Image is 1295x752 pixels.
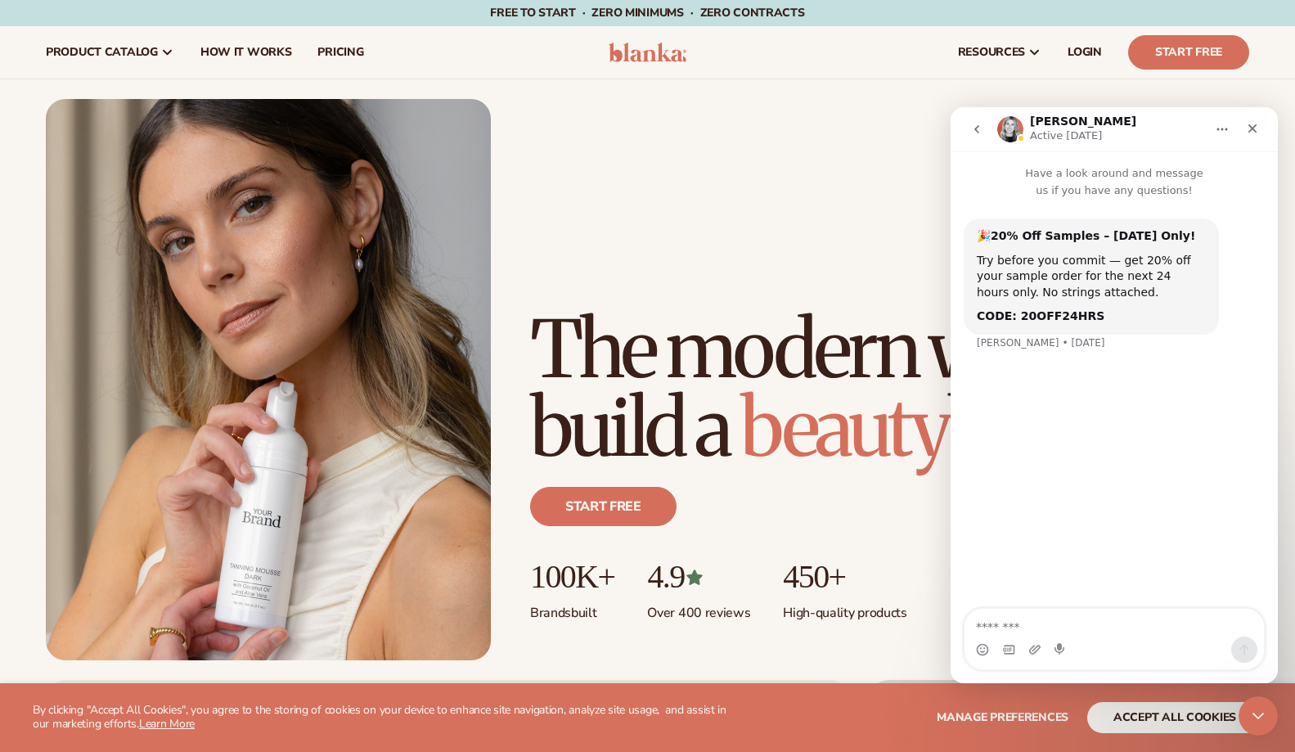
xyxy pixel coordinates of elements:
[530,487,677,526] a: Start free
[1128,35,1249,70] a: Start Free
[958,46,1025,59] span: resources
[317,46,363,59] span: pricing
[945,26,1054,79] a: resources
[139,716,195,732] a: Learn More
[1087,702,1262,733] button: accept all cookies
[1239,696,1278,736] iframe: Intercom live chat
[33,704,726,732] p: By clicking "Accept All Cookies", you agree to the storing of cookies on your device to enhance s...
[937,709,1068,725] span: Manage preferences
[1054,26,1115,79] a: LOGIN
[783,595,906,622] p: High-quality products
[647,559,750,595] p: 4.9
[490,5,804,20] span: Free to start · ZERO minimums · ZERO contracts
[1068,46,1102,59] span: LOGIN
[187,26,305,79] a: How It Works
[46,99,491,660] img: Female holding tanning mousse.
[200,46,292,59] span: How It Works
[783,559,906,595] p: 450+
[530,310,1249,467] h1: The modern way to build a brand
[46,46,158,59] span: product catalog
[530,595,614,622] p: Brands built
[937,702,1068,733] button: Manage preferences
[304,26,376,79] a: pricing
[33,26,187,79] a: product catalog
[609,43,686,62] img: logo
[530,559,614,595] p: 100K+
[647,595,750,622] p: Over 400 reviews
[740,379,948,477] span: beauty
[951,107,1278,683] iframe: Intercom live chat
